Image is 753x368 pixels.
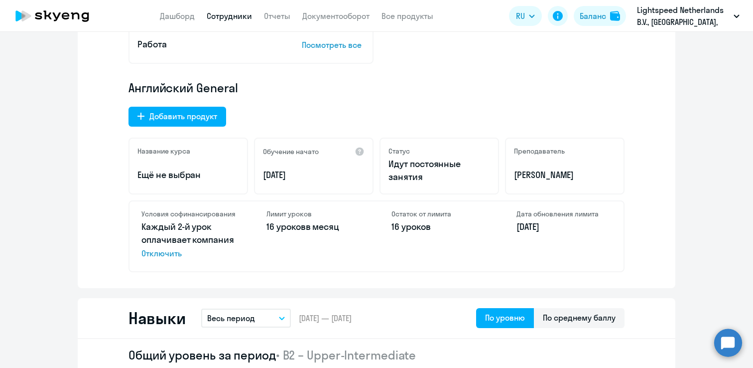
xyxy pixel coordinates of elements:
p: Lightspeed Netherlands B.V., [GEOGRAPHIC_DATA], ООО [637,4,730,28]
div: Баланс [580,10,606,22]
p: Весь период [207,312,255,324]
p: [DATE] [263,169,365,182]
h5: Статус [388,147,410,156]
span: Отключить [141,247,237,259]
a: Все продукты [381,11,433,21]
h2: Общий уровень за период [128,347,625,363]
div: По уровню [485,312,525,324]
a: Дашборд [160,11,195,21]
h4: Условия софинансирования [141,209,237,218]
h5: Название курса [137,147,190,156]
h4: Остаток от лимита [391,209,487,218]
span: [DATE] — [DATE] [299,313,352,324]
div: Добавить продукт [149,110,217,122]
a: Сотрудники [207,11,252,21]
h2: Навыки [128,308,185,328]
div: По среднему баллу [543,312,616,324]
p: Посмотреть все [302,39,365,51]
p: Ещё не выбран [137,169,239,182]
span: RU [516,10,525,22]
span: • B2 – Upper-Intermediate [276,348,416,363]
a: Отчеты [264,11,290,21]
button: Балансbalance [574,6,626,26]
span: 16 уроков [266,221,306,232]
p: Идут постоянные занятия [388,158,490,184]
p: [DATE] [516,220,612,233]
p: в месяц [266,220,362,233]
button: Lightspeed Netherlands B.V., [GEOGRAPHIC_DATA], ООО [632,4,745,28]
span: 16 уроков [391,221,431,232]
a: Документооборот [302,11,370,21]
span: Английский General [128,80,238,96]
button: Добавить продукт [128,107,226,127]
h5: Обучение начато [263,147,319,156]
p: [PERSON_NAME] [514,169,616,182]
img: balance [610,11,620,21]
h4: Дата обновления лимита [516,209,612,218]
button: Весь период [201,309,291,328]
h4: Лимит уроков [266,209,362,218]
p: Каждый 2-й урок оплачивает компания [141,220,237,259]
p: Работа [137,38,271,51]
h5: Преподаватель [514,147,565,156]
button: RU [509,6,542,26]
